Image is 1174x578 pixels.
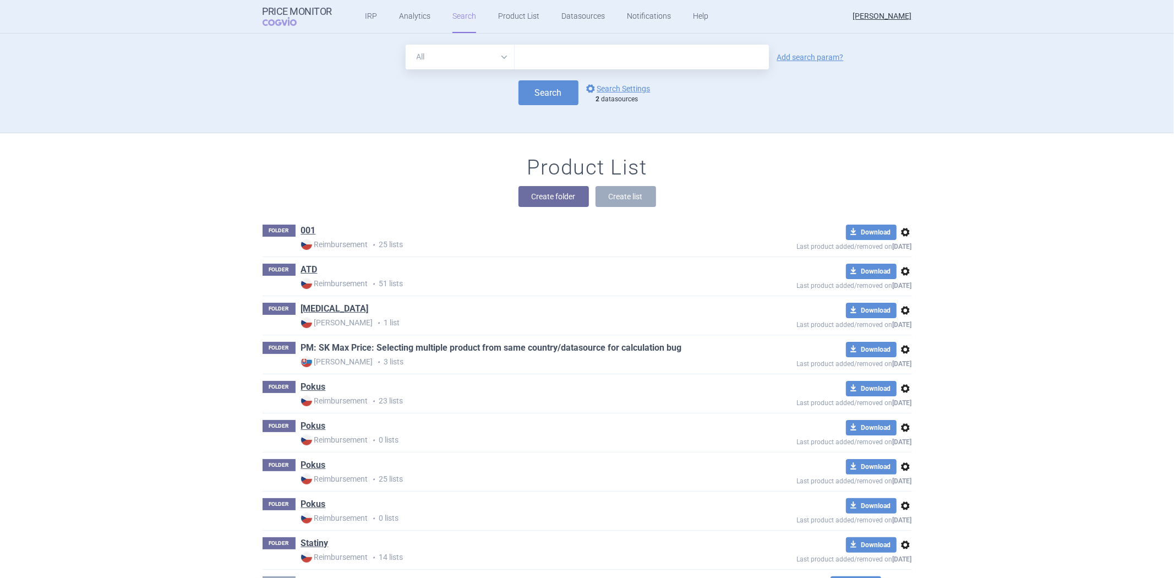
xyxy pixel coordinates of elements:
[893,321,912,329] strong: [DATE]
[301,552,368,563] strong: Reimbursement
[263,264,296,276] p: FOLDER
[846,459,897,475] button: Download
[301,225,316,237] a: 001
[301,342,682,354] a: PM: SK Max Price: Selecting multiple product from same country/datasource for calculation bug
[263,6,332,27] a: Price MonitorCOGVIO
[301,278,312,289] img: CZ
[301,264,318,276] a: ATD
[596,95,656,104] div: datasources
[263,381,296,393] p: FOLDER
[301,239,717,250] p: 25 lists
[301,459,326,471] a: Pokus
[301,434,312,445] img: CZ
[717,240,912,250] p: Last product added/removed on
[527,155,647,181] h1: Product List
[584,82,651,95] a: Search Settings
[263,303,296,315] p: FOLDER
[301,552,717,563] p: 14 lists
[263,498,296,510] p: FOLDER
[717,357,912,368] p: Last product added/removed on
[301,303,369,315] a: [MEDICAL_DATA]
[301,420,326,434] h1: Pokus
[301,498,326,512] h1: Pokus
[301,342,682,356] h1: PM: SK Max Price: Selecting multiple product from same country/datasource for calculation bug
[893,399,912,407] strong: [DATE]
[301,473,312,484] img: CZ
[893,516,912,524] strong: [DATE]
[846,225,897,240] button: Download
[263,459,296,471] p: FOLDER
[596,186,656,207] button: Create list
[846,537,897,553] button: Download
[301,381,326,393] a: Pokus
[596,95,600,103] strong: 2
[893,360,912,368] strong: [DATE]
[368,279,379,290] i: •
[717,318,912,329] p: Last product added/removed on
[368,552,379,563] i: •
[717,396,912,407] p: Last product added/removed on
[301,420,326,432] a: Pokus
[717,475,912,485] p: Last product added/removed on
[301,278,368,289] strong: Reimbursement
[717,279,912,290] p: Last product added/removed on
[301,395,368,406] strong: Reimbursement
[518,80,578,105] button: Search
[368,396,379,407] i: •
[301,356,717,368] p: 3 lists
[301,459,326,473] h1: Pokus
[846,264,897,279] button: Download
[301,473,717,485] p: 25 lists
[301,395,717,407] p: 23 lists
[301,303,369,317] h1: Humira
[893,555,912,563] strong: [DATE]
[846,420,897,435] button: Download
[301,356,373,367] strong: [PERSON_NAME]
[301,239,368,250] strong: Reimbursement
[301,395,312,406] img: CZ
[301,317,312,328] img: CZ
[846,303,897,318] button: Download
[301,434,717,446] p: 0 lists
[373,357,384,368] i: •
[893,477,912,485] strong: [DATE]
[368,239,379,250] i: •
[263,17,312,26] span: COGVIO
[301,434,368,445] strong: Reimbursement
[263,342,296,354] p: FOLDER
[301,537,329,552] h1: Statiny
[301,317,373,328] strong: [PERSON_NAME]
[301,356,312,367] img: SK
[368,435,379,446] i: •
[301,225,316,239] h1: 001
[717,553,912,563] p: Last product added/removed on
[301,512,368,524] strong: Reimbursement
[893,438,912,446] strong: [DATE]
[368,513,379,524] i: •
[301,552,312,563] img: CZ
[518,186,589,207] button: Create folder
[301,317,717,329] p: 1 list
[368,474,379,485] i: •
[301,278,717,290] p: 51 lists
[893,282,912,290] strong: [DATE]
[777,53,844,61] a: Add search param?
[846,498,897,514] button: Download
[263,420,296,432] p: FOLDER
[301,512,312,524] img: CZ
[717,435,912,446] p: Last product added/removed on
[301,473,368,484] strong: Reimbursement
[717,514,912,524] p: Last product added/removed on
[263,537,296,549] p: FOLDER
[893,243,912,250] strong: [DATE]
[301,381,326,395] h1: Pokus
[846,342,897,357] button: Download
[846,381,897,396] button: Download
[373,318,384,329] i: •
[301,239,312,250] img: CZ
[301,498,326,510] a: Pokus
[263,6,332,17] strong: Price Monitor
[301,512,717,524] p: 0 lists
[301,264,318,278] h1: ATD
[301,537,329,549] a: Statiny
